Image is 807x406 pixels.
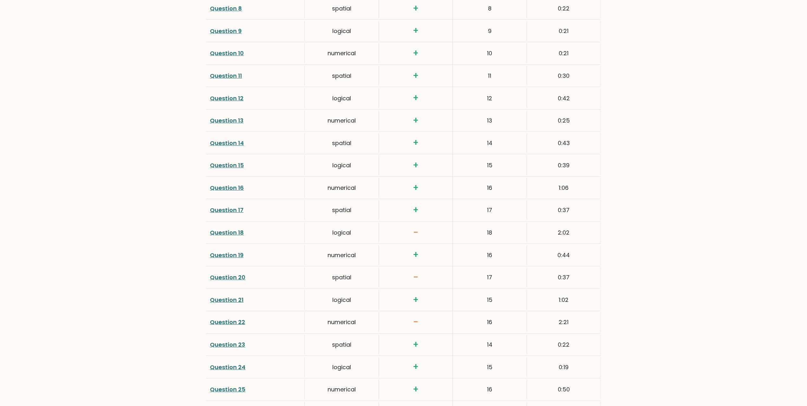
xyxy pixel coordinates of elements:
h3: + [383,3,449,14]
div: 0:43 [527,133,601,153]
a: Question 16 [210,184,244,192]
div: spatial [305,267,379,287]
a: Question 13 [210,116,244,124]
div: 0:39 [527,155,601,175]
a: Question 12 [210,94,244,102]
div: spatial [305,335,379,355]
div: spatial [305,200,379,220]
h3: + [383,362,449,372]
div: 0:19 [527,357,601,377]
h3: + [383,183,449,193]
h3: - [383,272,449,283]
a: Question 19 [210,251,244,259]
div: 17 [453,200,527,220]
div: logical [305,357,379,377]
div: 0:21 [527,43,601,63]
div: 13 [453,110,527,130]
div: 16 [453,178,527,198]
div: numerical [305,110,379,130]
div: logical [305,290,379,310]
div: 16 [453,312,527,332]
div: 1:02 [527,290,601,310]
a: Question 14 [210,139,244,147]
div: 10 [453,43,527,63]
div: 0:44 [527,245,601,265]
div: 15 [453,290,527,310]
div: 16 [453,245,527,265]
div: 0:21 [527,21,601,41]
div: 12 [453,88,527,108]
h3: + [383,137,449,148]
a: Question 21 [210,296,244,304]
div: 0:42 [527,88,601,108]
div: 0:30 [527,66,601,86]
h3: + [383,25,449,36]
div: 15 [453,155,527,175]
div: 0:37 [527,267,601,287]
div: logical [305,155,379,175]
div: 18 [453,223,527,243]
div: logical [305,223,379,243]
div: numerical [305,43,379,63]
div: numerical [305,245,379,265]
a: Question 20 [210,273,245,281]
div: numerical [305,312,379,332]
h3: + [383,384,449,395]
a: Question 17 [210,206,244,214]
a: Question 8 [210,4,242,12]
div: 14 [453,335,527,355]
a: Question 18 [210,229,244,236]
div: logical [305,88,379,108]
a: Question 23 [210,341,245,349]
h3: + [383,205,449,216]
div: 11 [453,66,527,86]
a: Question 25 [210,385,245,393]
h3: + [383,93,449,103]
div: 16 [453,379,527,399]
div: 0:50 [527,379,601,399]
div: 0:37 [527,200,601,220]
h3: - [383,227,449,238]
div: 1:06 [527,178,601,198]
a: Question 10 [210,49,244,57]
div: 17 [453,267,527,287]
a: Question 15 [210,161,244,169]
h3: - [383,317,449,328]
div: spatial [305,66,379,86]
div: spatial [305,133,379,153]
h3: + [383,48,449,59]
h3: + [383,295,449,305]
a: Question 9 [210,27,242,35]
div: 2:02 [527,223,601,243]
h3: + [383,115,449,126]
div: numerical [305,379,379,399]
div: 9 [453,21,527,41]
div: 0:25 [527,110,601,130]
div: 2:21 [527,312,601,332]
h3: + [383,339,449,350]
a: Question 22 [210,318,245,326]
a: Question 24 [210,363,245,371]
div: numerical [305,178,379,198]
div: logical [305,21,379,41]
div: 15 [453,357,527,377]
h3: + [383,250,449,260]
div: 14 [453,133,527,153]
a: Question 11 [210,72,242,80]
h3: + [383,70,449,81]
h3: + [383,160,449,171]
div: 0:22 [527,335,601,355]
